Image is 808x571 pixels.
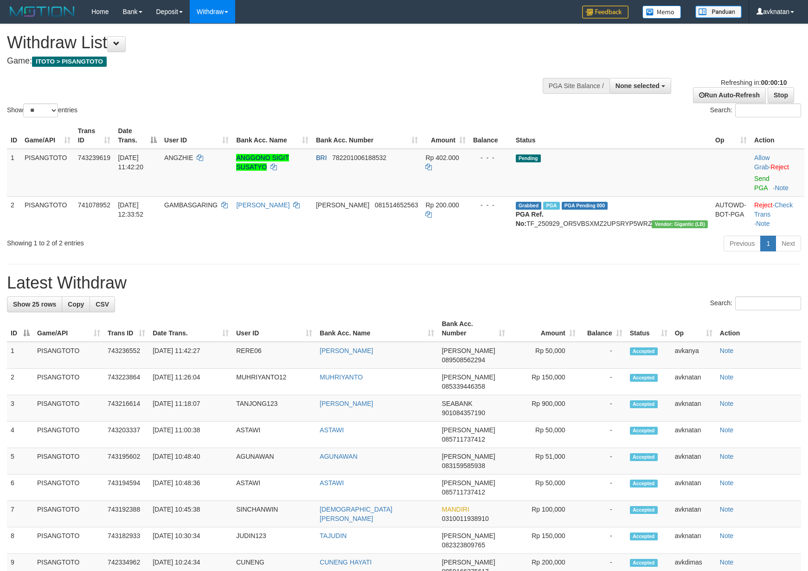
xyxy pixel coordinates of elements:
[761,79,787,86] strong: 00:00:10
[671,315,716,342] th: Op: activate to sort column ascending
[236,154,289,171] a: ANGGONO SIGIT SUSATYO
[770,163,789,171] a: Reject
[516,202,542,210] span: Grabbed
[754,201,773,209] a: Reject
[509,448,579,475] td: Rp 51,000
[579,475,626,501] td: -
[543,202,559,210] span: Marked by avkdimas
[232,527,316,554] td: JUDIN123
[232,315,316,342] th: User ID: activate to sort column ascending
[716,315,801,342] th: Action
[712,122,750,149] th: Op: activate to sort column ascending
[442,558,495,566] span: [PERSON_NAME]
[720,453,734,460] a: Note
[768,87,794,103] a: Stop
[7,342,33,369] td: 1
[616,82,660,90] span: None selected
[104,422,149,448] td: 743203337
[149,422,232,448] td: [DATE] 11:00:38
[630,374,658,382] span: Accepted
[760,236,776,251] a: 1
[7,296,62,312] a: Show 25 rows
[104,448,149,475] td: 743195602
[442,373,495,381] span: [PERSON_NAME]
[754,154,770,171] a: Allow Grab
[232,122,312,149] th: Bank Acc. Name: activate to sort column ascending
[164,201,218,209] span: GAMBASGARING
[21,122,74,149] th: Game/API: activate to sort column ascending
[7,315,33,342] th: ID: activate to sort column descending
[320,506,392,522] a: [DEMOGRAPHIC_DATA][PERSON_NAME]
[21,196,74,232] td: PISANGTOTO
[7,57,529,66] h4: Game:
[78,154,110,161] span: 743239619
[720,532,734,539] a: Note
[473,200,508,210] div: - - -
[104,501,149,527] td: 743192388
[232,342,316,369] td: RERE06
[7,448,33,475] td: 5
[62,296,90,312] a: Copy
[33,422,104,448] td: PISANGTOTO
[33,342,104,369] td: PISANGTOTO
[671,369,716,395] td: avknatan
[33,315,104,342] th: Game/API: activate to sort column ascending
[630,559,658,567] span: Accepted
[710,103,801,117] label: Search:
[720,373,734,381] a: Note
[642,6,681,19] img: Button%20Memo.svg
[671,475,716,501] td: avknatan
[232,475,316,501] td: ASTAWI
[7,196,21,232] td: 2
[626,315,671,342] th: Status: activate to sort column ascending
[320,532,346,539] a: TAJUDIN
[671,448,716,475] td: avknatan
[442,541,485,549] span: Copy 082323809765 to clipboard
[442,532,495,539] span: [PERSON_NAME]
[232,501,316,527] td: SINCHANWIN
[442,453,495,460] span: [PERSON_NAME]
[7,33,529,52] h1: Withdraw List
[33,369,104,395] td: PISANGTOTO
[469,122,512,149] th: Balance
[579,448,626,475] td: -
[149,315,232,342] th: Date Trans.: activate to sort column ascending
[90,296,115,312] a: CSV
[721,79,787,86] span: Refreshing in:
[104,315,149,342] th: Trans ID: activate to sort column ascending
[104,527,149,554] td: 743182933
[776,236,801,251] a: Next
[442,488,485,496] span: Copy 085711737412 to clipboard
[23,103,58,117] select: Showentries
[160,122,232,149] th: User ID: activate to sort column ascending
[104,342,149,369] td: 743236552
[579,501,626,527] td: -
[13,301,56,308] span: Show 25 rows
[7,5,77,19] img: MOTION_logo.png
[720,400,734,407] a: Note
[509,501,579,527] td: Rp 100,000
[442,426,495,434] span: [PERSON_NAME]
[442,409,485,417] span: Copy 901084357190 to clipboard
[320,453,357,460] a: AGUNAWAN
[7,395,33,422] td: 3
[720,479,734,487] a: Note
[724,236,761,251] a: Previous
[579,315,626,342] th: Balance: activate to sort column ascending
[671,395,716,422] td: avknatan
[735,103,801,117] input: Search:
[33,475,104,501] td: PISANGTOTO
[509,315,579,342] th: Amount: activate to sort column ascending
[164,154,193,161] span: ANGZHIE
[710,296,801,310] label: Search:
[712,196,750,232] td: AUTOWD-BOT-PGA
[232,422,316,448] td: ASTAWI
[543,78,609,94] div: PGA Site Balance /
[33,501,104,527] td: PISANGTOTO
[630,533,658,540] span: Accepted
[7,122,21,149] th: ID
[114,122,160,149] th: Date Trans.: activate to sort column descending
[579,342,626,369] td: -
[104,395,149,422] td: 743216614
[118,201,143,218] span: [DATE] 12:33:52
